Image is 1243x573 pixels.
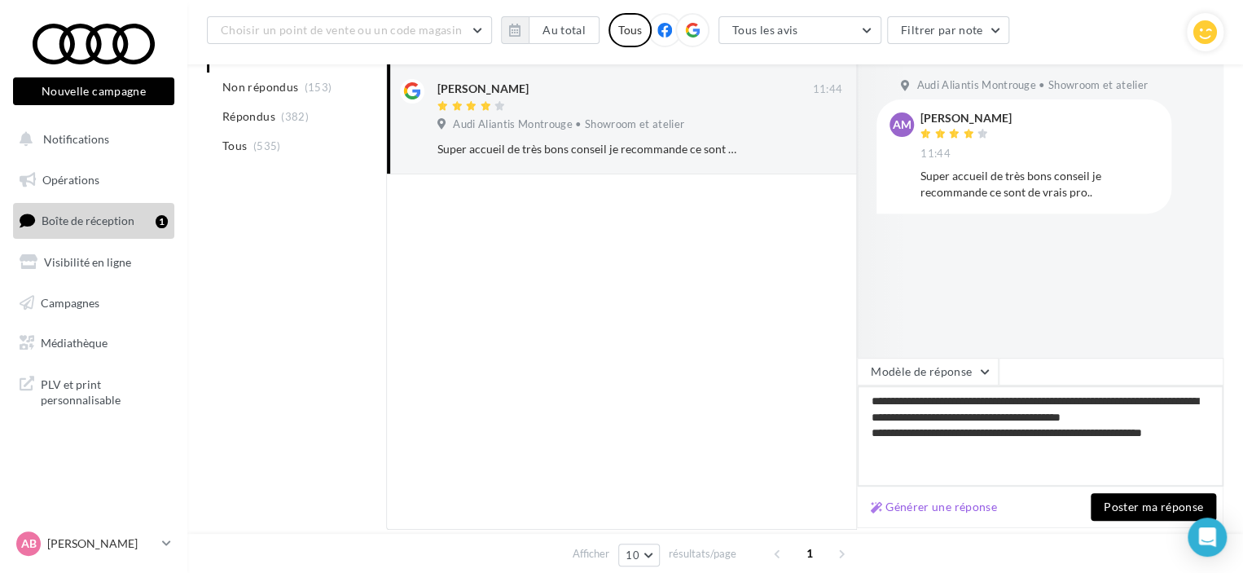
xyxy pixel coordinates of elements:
span: Non répondus [222,79,298,95]
a: Opérations [10,163,178,197]
div: Super accueil de très bons conseil je recommande ce sont de vrais pro.. [437,141,736,157]
span: résultats/page [669,546,736,562]
a: Boîte de réception1 [10,203,178,238]
a: Campagnes [10,286,178,320]
button: Modèle de réponse [857,358,999,386]
span: Campagnes [41,295,99,309]
span: Choisir un point de vente ou un code magasin [221,23,462,37]
span: (535) [253,139,281,152]
span: Tous les avis [732,23,798,37]
span: (382) [281,110,309,123]
div: [PERSON_NAME] [437,81,529,97]
button: Générer une réponse [864,497,1004,517]
div: [PERSON_NAME] [920,112,1012,124]
span: (153) [305,81,332,94]
button: Notifications [10,122,171,156]
span: Notifications [43,132,109,146]
a: AB [PERSON_NAME] [13,528,174,559]
button: Filtrer par note [887,16,1010,44]
span: Audi Aliantis Montrouge • Showroom et atelier [453,117,684,132]
div: Tous [608,13,652,47]
span: Opérations [42,173,99,187]
span: 11:44 [812,82,842,97]
span: Boîte de réception [42,214,134,227]
span: AB [21,536,37,552]
a: PLV et print personnalisable [10,367,178,415]
button: Au total [501,16,600,44]
button: Au total [529,16,600,44]
button: 10 [618,544,660,566]
span: 11:44 [920,147,951,161]
p: [PERSON_NAME] [47,536,156,552]
a: Visibilité en ligne [10,245,178,280]
span: Visibilité en ligne [44,255,131,269]
span: PLV et print personnalisable [41,373,168,408]
button: Poster ma réponse [1091,493,1216,521]
span: Audi Aliantis Montrouge • Showroom et atelier [916,78,1148,93]
div: Open Intercom Messenger [1188,518,1227,557]
span: 10 [626,549,639,562]
span: Répondus [222,108,275,125]
span: AM [893,117,911,133]
button: Tous les avis [718,16,881,44]
span: Tous [222,138,247,154]
a: Médiathèque [10,326,178,360]
span: 1 [797,540,823,566]
button: Nouvelle campagne [13,77,174,105]
button: Choisir un point de vente ou un code magasin [207,16,492,44]
span: Médiathèque [41,336,108,350]
div: 1 [156,215,168,228]
div: Super accueil de très bons conseil je recommande ce sont de vrais pro.. [920,168,1158,201]
span: Afficher [573,546,609,562]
